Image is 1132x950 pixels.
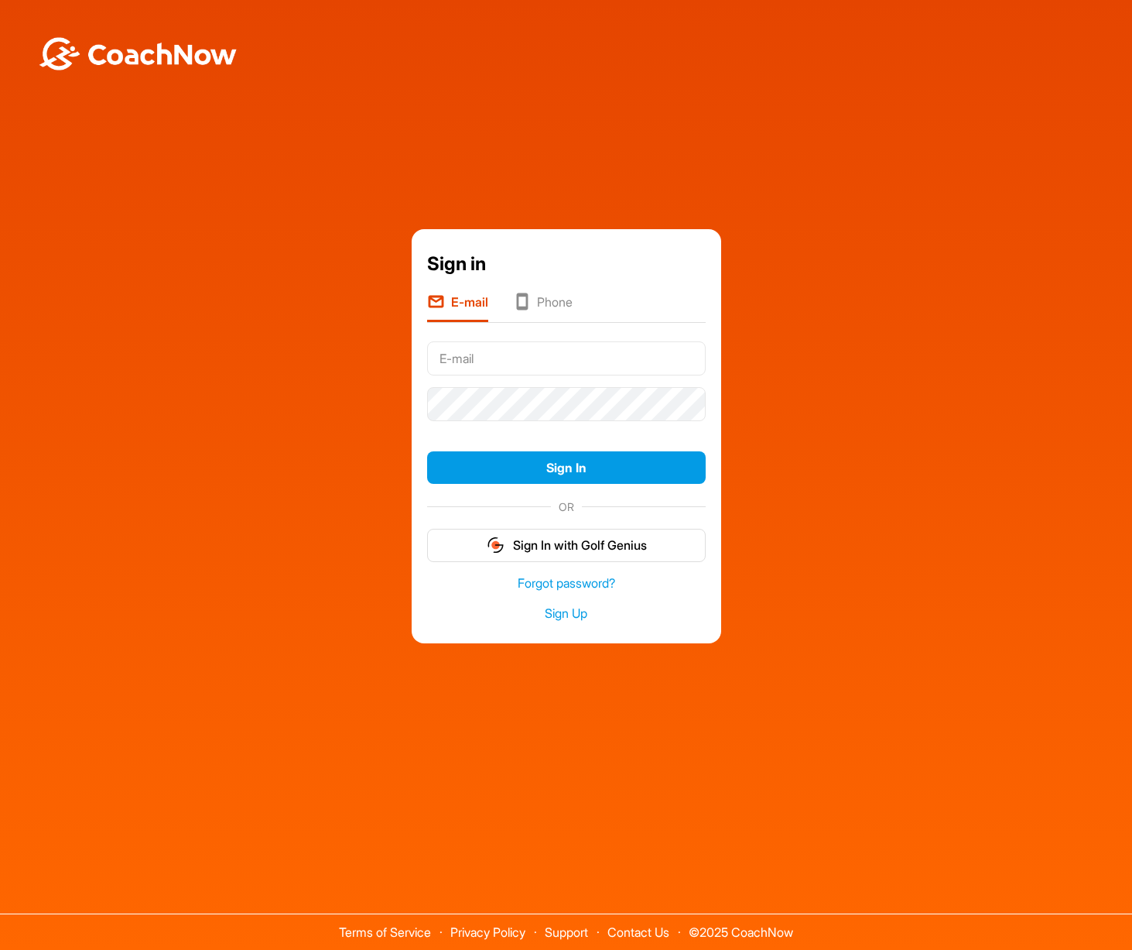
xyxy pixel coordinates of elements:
div: Sign in [427,250,706,278]
input: E-mail [427,341,706,376]
a: Sign Up [427,605,706,622]
a: Privacy Policy [450,924,525,940]
button: Sign In [427,451,706,485]
li: E-mail [427,293,488,322]
img: gg_logo [486,536,505,554]
a: Terms of Service [339,924,431,940]
a: Forgot password? [427,574,706,592]
span: © 2025 CoachNow [681,914,801,938]
span: OR [551,499,582,515]
a: Contact Us [607,924,669,940]
a: Support [545,924,588,940]
img: BwLJSsUCoWCh5upNqxVrqldRgqLPVwmV24tXu5FoVAoFEpwwqQ3VIfuoInZCoVCoTD4vwADAC3ZFMkVEQFDAAAAAElFTkSuQmCC [37,37,238,70]
button: Sign In with Golf Genius [427,529,706,562]
li: Phone [513,293,573,322]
